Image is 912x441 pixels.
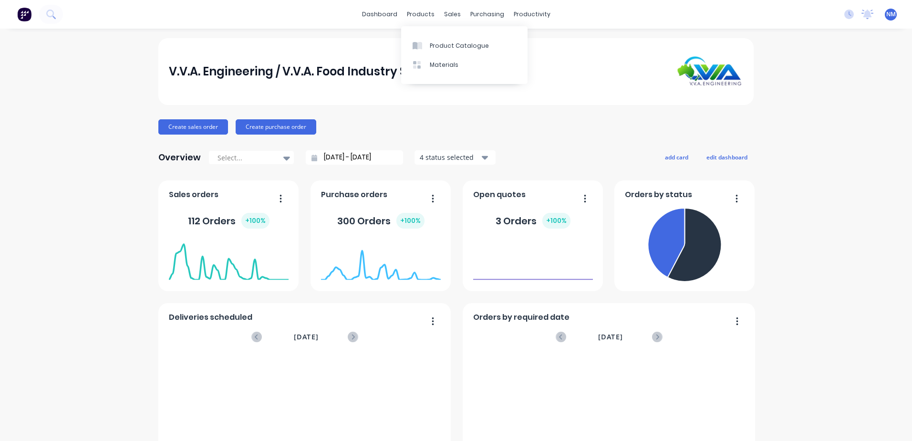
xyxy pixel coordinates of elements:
[473,189,526,200] span: Open quotes
[236,119,316,135] button: Create purchase order
[496,213,570,229] div: 3 Orders
[676,56,743,86] img: V.V.A. Engineering / V.V.A. Food Industry Solutions
[169,189,218,200] span: Sales orders
[509,7,555,21] div: productivity
[396,213,425,229] div: + 100 %
[158,119,228,135] button: Create sales order
[598,332,623,342] span: [DATE]
[700,151,754,163] button: edit dashboard
[401,55,528,74] a: Materials
[401,36,528,55] a: Product Catalogue
[659,151,694,163] button: add card
[542,213,570,229] div: + 100 %
[415,150,496,165] button: 4 status selected
[466,7,509,21] div: purchasing
[420,152,480,162] div: 4 status selected
[188,213,269,229] div: 112 Orders
[337,213,425,229] div: 300 Orders
[294,332,319,342] span: [DATE]
[430,42,489,50] div: Product Catalogue
[17,7,31,21] img: Factory
[402,7,439,21] div: products
[169,62,453,81] div: V.V.A. Engineering / V.V.A. Food Industry Solutions
[439,7,466,21] div: sales
[430,61,458,69] div: Materials
[321,189,387,200] span: Purchase orders
[357,7,402,21] a: dashboard
[158,148,201,167] div: Overview
[625,189,692,200] span: Orders by status
[241,213,269,229] div: + 100 %
[886,10,896,19] span: NM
